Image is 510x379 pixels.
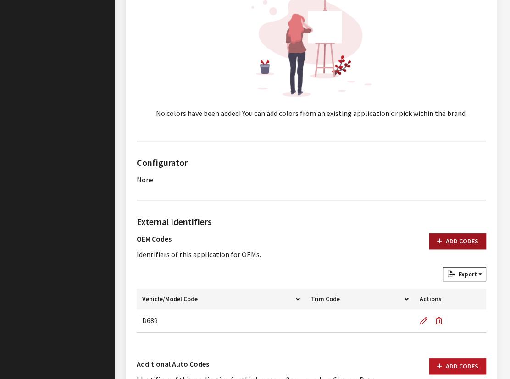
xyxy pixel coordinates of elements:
button: Delete Automotive Code [431,309,449,332]
h3: OEM Codes [137,233,261,244]
th: Trim Code: activate to sort column ascending [305,289,414,309]
h3: Additional Auto Codes [137,358,376,369]
div: None [137,174,486,185]
th: Vehicle/Model Code: activate to sort column descending [137,289,305,309]
h2: External Identifiers [137,215,486,229]
p: No colors have been added! You can add colors from an existing application or pick within the brand. [137,108,486,119]
p: Identifiers of this application for OEMs. [137,249,261,260]
button: Edit Automotive Code [419,309,431,332]
button: Export [443,267,486,281]
span: Export [455,270,477,278]
h2: Configurator [137,156,486,170]
th: Actions [414,289,486,309]
td: D689 [137,309,305,333]
button: Add Codes [429,233,486,249]
button: Add Codes [429,358,486,374]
